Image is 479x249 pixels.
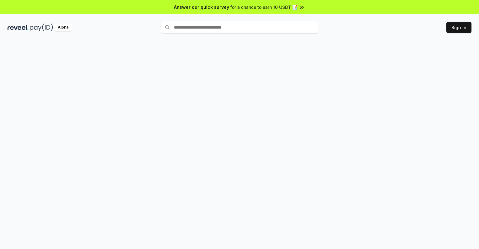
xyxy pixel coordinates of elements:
[54,24,72,31] div: Alpha
[174,4,229,10] span: Answer our quick survey
[230,4,298,10] span: for a chance to earn 10 USDT 📝
[30,24,53,31] img: pay_id
[8,24,29,31] img: reveel_dark
[446,22,471,33] button: Sign In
